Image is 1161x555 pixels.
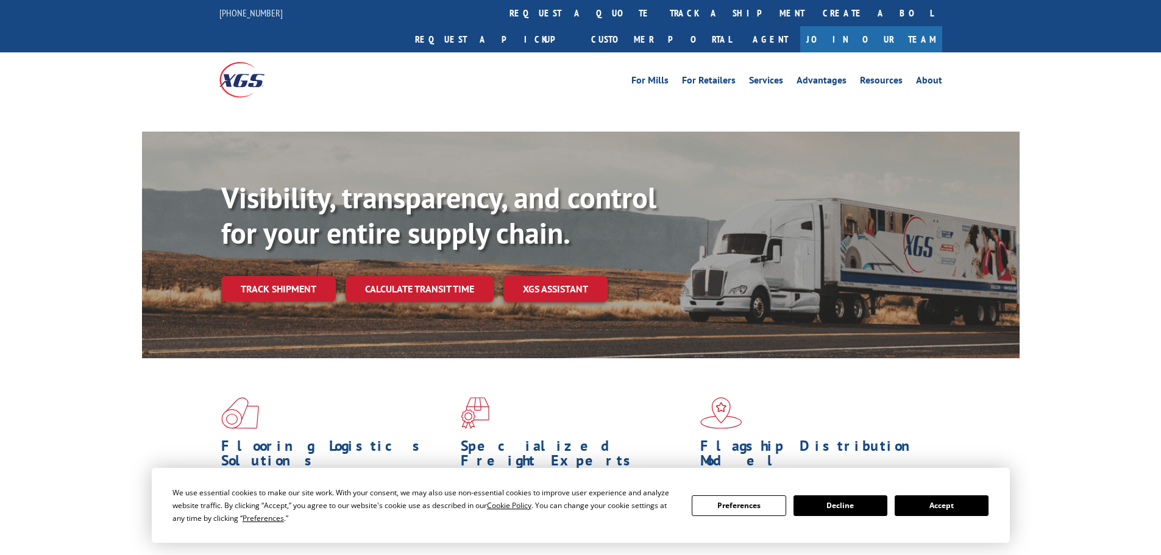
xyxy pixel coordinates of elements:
[740,26,800,52] a: Agent
[487,500,531,511] span: Cookie Policy
[503,276,608,302] a: XGS ASSISTANT
[346,276,494,302] a: Calculate transit time
[461,397,489,429] img: xgs-icon-focused-on-flooring-red
[631,76,669,89] a: For Mills
[221,179,656,252] b: Visibility, transparency, and control for your entire supply chain.
[582,26,740,52] a: Customer Portal
[461,439,691,474] h1: Specialized Freight Experts
[221,439,452,474] h1: Flooring Logistics Solutions
[700,397,742,429] img: xgs-icon-flagship-distribution-model-red
[152,468,1010,543] div: Cookie Consent Prompt
[860,76,903,89] a: Resources
[692,495,786,516] button: Preferences
[243,513,284,523] span: Preferences
[700,439,931,474] h1: Flagship Distribution Model
[172,486,677,525] div: We use essential cookies to make our site work. With your consent, we may also use non-essential ...
[749,76,783,89] a: Services
[800,26,942,52] a: Join Our Team
[221,397,259,429] img: xgs-icon-total-supply-chain-intelligence-red
[219,7,283,19] a: [PHONE_NUMBER]
[794,495,887,516] button: Decline
[916,76,942,89] a: About
[221,276,336,302] a: Track shipment
[682,76,736,89] a: For Retailers
[797,76,847,89] a: Advantages
[406,26,582,52] a: Request a pickup
[895,495,989,516] button: Accept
